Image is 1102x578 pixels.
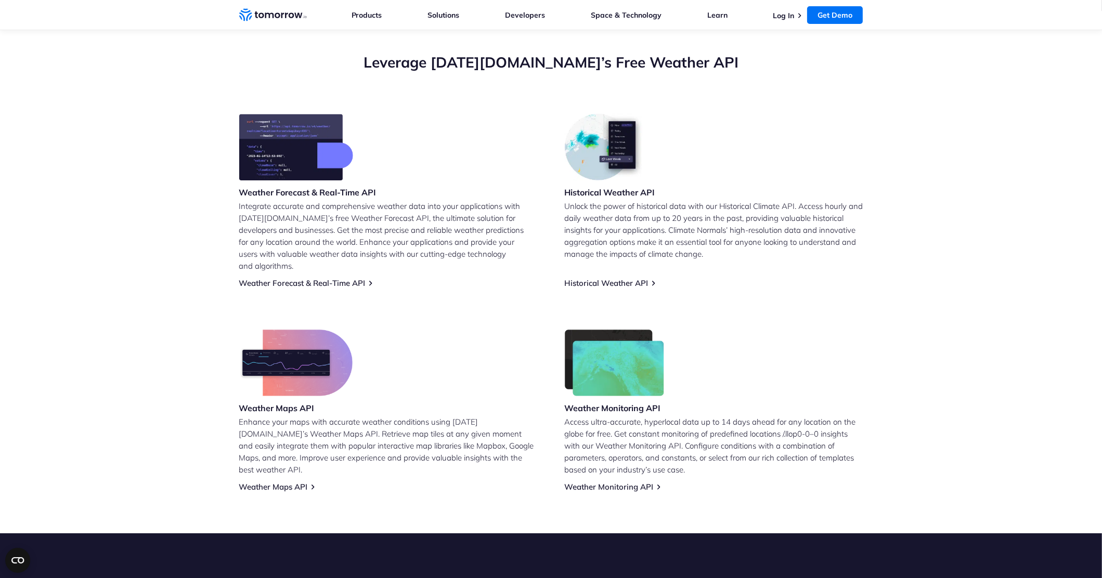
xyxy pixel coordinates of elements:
[773,11,794,20] a: Log In
[565,200,863,260] p: Unlock the power of historical data with our Historical Climate API. Access hourly and daily weat...
[239,278,366,288] a: Weather Forecast & Real-Time API
[239,416,538,476] p: Enhance your maps with accurate weather conditions using [DATE][DOMAIN_NAME]’s Weather Maps API. ...
[352,10,382,20] a: Products
[239,52,863,72] h2: Leverage [DATE][DOMAIN_NAME]’s Free Weather API
[807,6,863,24] a: Get Demo
[239,200,538,272] p: Integrate accurate and comprehensive weather data into your applications with [DATE][DOMAIN_NAME]...
[591,10,662,20] a: Space & Technology
[565,416,863,476] p: Access ultra-accurate, hyperlocal data up to 14 days ahead for any location on the globe for free...
[707,10,728,20] a: Learn
[565,402,665,414] h3: Weather Monitoring API
[239,482,308,492] a: Weather Maps API
[427,10,459,20] a: Solutions
[505,10,545,20] a: Developers
[565,187,655,198] h3: Historical Weather API
[565,482,654,492] a: Weather Monitoring API
[5,548,30,573] button: Open CMP widget
[239,187,377,198] h3: Weather Forecast & Real-Time API
[565,278,649,288] a: Historical Weather API
[239,402,353,414] h3: Weather Maps API
[239,7,307,23] a: Home link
